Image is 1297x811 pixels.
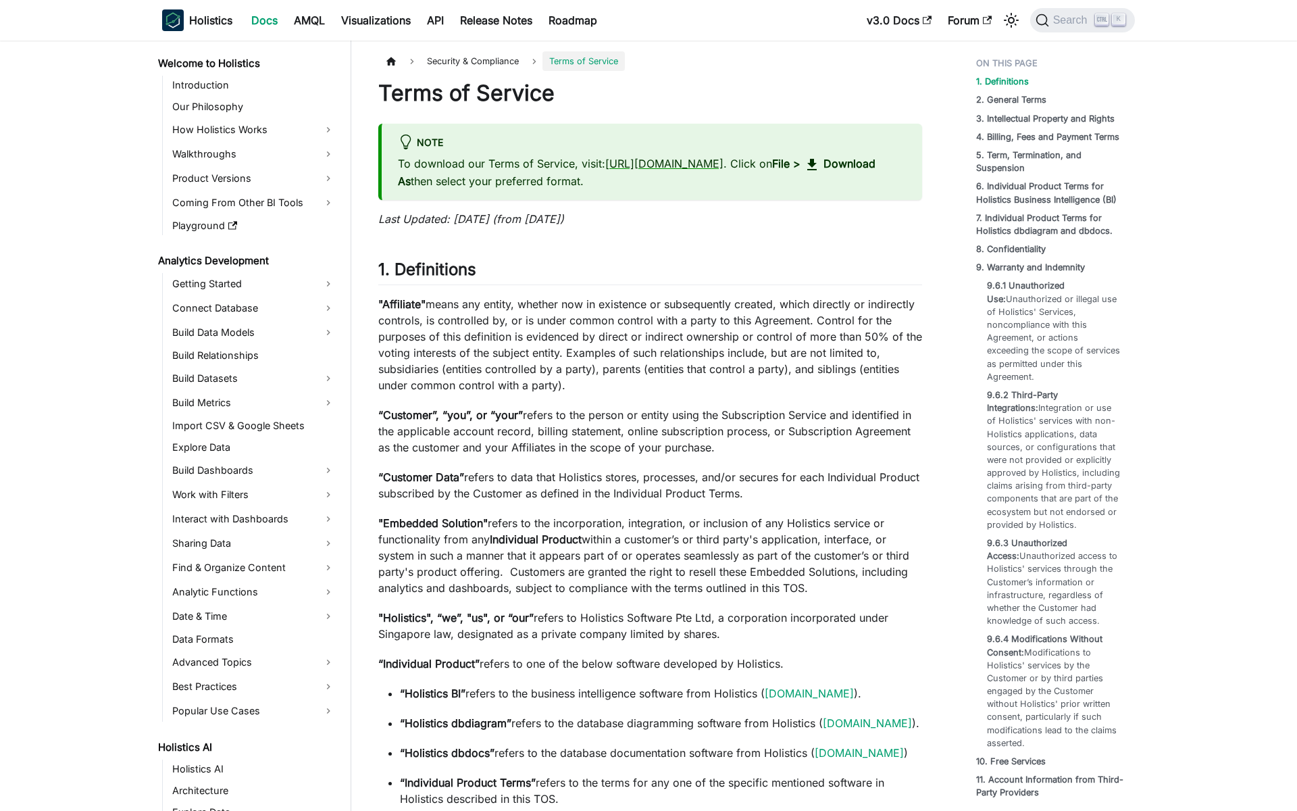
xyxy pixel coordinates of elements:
button: Switch between dark and light mode (currently light mode) [1000,9,1022,31]
a: Sharing Data [168,533,339,554]
em: Last Updated: [DATE] (from [DATE]) [378,212,564,226]
strong: “Holistics dbdiagram” [400,716,511,730]
a: Coming From Other BI Tools [168,192,339,214]
a: Analytics Development [154,251,339,270]
a: Popular Use Cases [168,700,339,722]
a: [URL][DOMAIN_NAME] [605,157,723,170]
button: Search (Ctrl+K) [1030,8,1135,32]
strong: 5. Term, Termination, and Suspension [976,150,1082,173]
a: 9.6.1 Unauthorized Use:Unauthorized or illegal use of Holistics' Services, noncompliance with thi... [987,279,1121,383]
strong: “Individual Product” [378,657,480,670]
a: 4. Billing, Fees and Payment Terms [976,130,1119,143]
a: Work with Filters [168,484,339,506]
nav: Docs sidebar [149,41,351,811]
a: 1. Definitions [976,75,1029,88]
strong: File > [772,157,800,170]
a: v3.0 Docs [859,9,940,31]
kbd: K [1112,14,1125,26]
strong: 6. Individual Product Terms for Holistics Business Intelligence (BI) [976,181,1117,204]
strong: "Embedded Solution" [378,516,488,530]
strong: 3. Intellectual Property and Rights [976,114,1115,124]
a: Getting Started [168,273,339,295]
a: Playground [168,216,339,235]
strong: 7. Individual Product Terms for Holistics dbdiagram and dbdocs. [976,213,1113,236]
a: Forum [940,9,1000,31]
a: Product Versions [168,168,339,189]
a: 11. Account Information from Third-Party Providers [976,773,1127,799]
a: Analytic Functions [168,581,339,603]
a: 10. Free Services [976,755,1046,768]
a: Holistics AI [168,760,339,779]
a: 9.6.2 Third-Party Integrations:Integration or use of Holistics' services with non-Holistics appli... [987,389,1121,531]
strong: 9. Warranty and Indemnity [976,262,1085,272]
a: 9.6.4 Modifications Without Consent:Modifications to Holistics' services by the Customer or by th... [987,633,1121,749]
h1: Terms of Service [378,80,922,107]
a: 9.6.3 Unauthorized Access:Unauthorized access to Holistics' services through the Customer’s infor... [987,537,1121,627]
a: HolisticsHolistics [162,9,232,31]
strong: 8. Confidentiality [976,244,1046,254]
strong: 2. General Terms [976,95,1046,105]
a: Find & Organize Content [168,557,339,579]
a: Best Practices [168,676,339,697]
strong: 9.6.1 Unauthorized Use: [987,280,1065,303]
a: Release Notes [452,9,540,31]
p: refers to Holistics Software Pte Ltd, a corporation incorporated under Singapore law, designated ... [378,610,922,642]
strong: "Affiliate" [378,297,426,311]
a: Build Datasets [168,368,339,389]
a: [DOMAIN_NAME] [765,687,854,700]
strong: 11. Account Information from Third-Party Providers [976,775,1123,797]
a: Welcome to Holistics [154,54,339,73]
a: Interact with Dashboards [168,508,339,530]
strong: “Holistics BI” [400,687,465,700]
p: means any entity, whether now in existence or subsequently created, which directly or indirectly ... [378,296,922,393]
span: Terms of Service [542,51,625,71]
strong: “Customer”, “you”, or “your” [378,408,523,422]
p: refers to the database documentation software from Holistics ( ) [400,745,922,761]
p: refers to the terms for any one of the specific mentioned software in Holistics described in this... [400,775,922,807]
strong: 9.6.3 Unauthorized Access: [987,538,1067,561]
a: Build Dashboards [168,460,339,481]
a: Visualizations [333,9,419,31]
strong: “Individual Product Terms” [400,776,536,789]
a: Build Relationships [168,346,339,365]
a: Explore Data [168,438,339,457]
strong: 10. Free Services [976,756,1046,766]
a: 3. Intellectual Property and Rights [976,112,1115,125]
strong: Download As [398,157,875,188]
strong: 4. Billing, Fees and Payment Terms [976,132,1119,142]
a: Connect Database [168,297,339,319]
a: AMQL [286,9,333,31]
p: refers to the database diagramming software from Holistics ( ). [400,715,922,731]
a: Advanced Topics [168,652,339,673]
p: To download our Terms of Service, visit: . Click on then select your preferred format. [398,155,906,189]
span: download [804,157,820,173]
a: How Holistics Works [168,119,339,141]
a: [DOMAIN_NAME] [815,746,904,760]
a: Roadmap [540,9,605,31]
strong: 1. Definitions [378,260,476,279]
p: refers to data that Holistics stores, processes, and/or secures for each Individual Product subsc... [378,469,922,501]
a: Introduction [168,76,339,95]
img: Holistics [162,9,184,31]
strong: “Customer Data” [378,470,464,484]
span: Search [1049,14,1096,26]
a: 7. Individual Product Terms for Holistics dbdiagram and dbdocs. [976,212,1127,237]
p: refers to the person or entity using the Subscription Service and identified in the applicable ac... [378,407,922,456]
a: Our Philosophy [168,97,339,116]
p: refers to the incorporation, integration, or inclusion of any Holistics service or functionality ... [378,515,922,596]
strong: 9.6.4 Modifications Without Consent: [987,634,1102,657]
strong: "Holistics", “we”, "us", or “our” [378,611,534,624]
a: Architecture [168,781,339,800]
a: 5. Term, Termination, and Suspension [976,149,1127,174]
a: Data Formats [168,630,339,649]
a: Holistics AI [154,738,339,757]
strong: 9.6.2 Third-Party Integrations: [987,390,1058,413]
a: Date & Time [168,606,339,627]
span: Security & Compliance [420,51,526,71]
a: Build Metrics [168,392,339,414]
div: Note [398,134,906,152]
b: Holistics [189,12,232,28]
a: Import CSV & Google Sheets [168,416,339,435]
a: [DOMAIN_NAME] [823,716,912,730]
a: 2. General Terms [976,93,1046,106]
